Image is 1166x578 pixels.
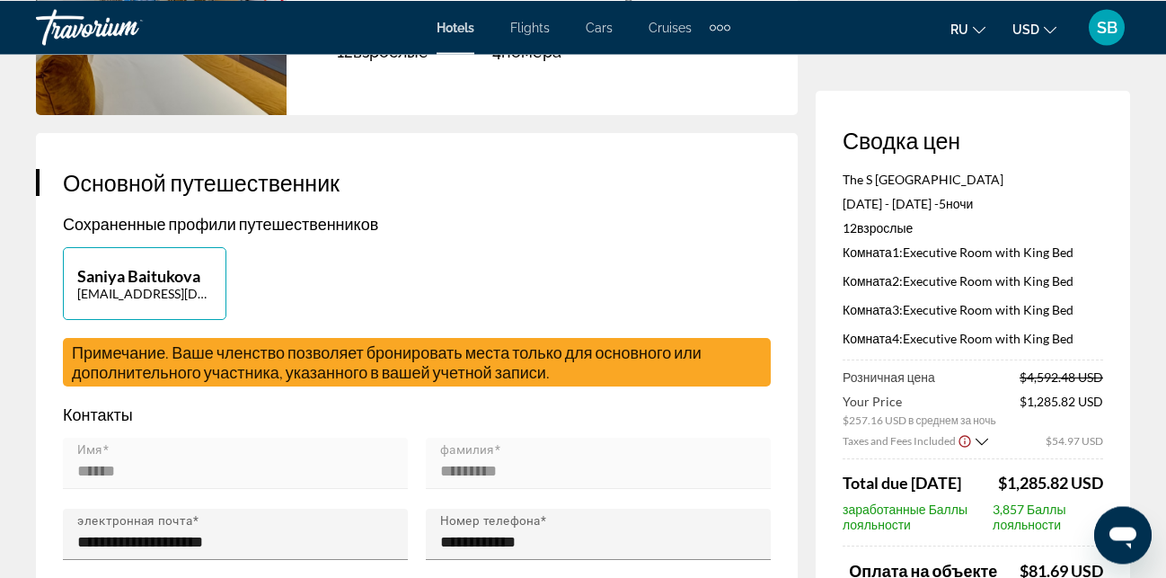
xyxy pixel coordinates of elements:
[950,15,985,41] button: Change language
[63,405,771,424] p: Контакты
[1094,506,1152,564] iframe: Кнопка запуска окна обмена сообщениями
[440,514,541,529] mat-label: Номер телефона
[843,472,961,492] span: Total due [DATE]
[843,413,996,426] span: $257.16 USD в среднем за ночь
[843,126,1103,153] h3: Сводка цен
[843,369,935,384] span: Розничная цена
[843,501,993,531] span: заработанные Баллы лояльности
[843,171,1103,186] p: The S [GEOGRAPHIC_DATA]
[843,393,996,408] span: Your Price
[939,195,946,210] span: 5
[857,219,913,235] span: Взрослые
[586,20,613,34] a: Cars
[843,195,1103,210] p: [DATE] - [DATE] -
[440,443,494,458] mat-label: фамилия
[77,514,193,529] mat-label: электронная почта
[1012,15,1056,41] button: Change currency
[72,342,702,382] span: Примечание. Ваше членство позволяет бронировать места только для основного или дополнительного уч...
[63,247,226,320] button: Saniya Baitukova[EMAIL_ADDRESS][DOMAIN_NAME]
[998,472,1103,492] span: $1,285.82 USD
[843,244,903,259] span: 1:
[843,301,903,316] span: 3:
[1046,433,1103,447] span: $54.97 USD
[843,272,892,288] span: Комната
[36,4,216,50] a: Travorium
[843,431,988,449] button: Show Taxes and Fees breakdown
[63,214,771,234] p: Сохраненные профили путешественников
[1020,369,1103,384] span: $4,592.48 USD
[843,244,892,259] span: Комната
[843,272,1103,288] p: Executive Room with King Bed
[843,330,1103,345] p: Executive Room with King Bed
[63,169,771,196] h3: Основной путешественник
[77,286,212,301] p: [EMAIL_ADDRESS][DOMAIN_NAME]
[77,266,212,286] p: Saniya Baitukova
[77,443,102,458] mat-label: Имя
[843,219,913,235] span: 12
[946,195,973,210] span: ночи
[843,301,892,316] span: Комната
[958,431,972,448] button: Show Taxes and Fees disclaimer
[649,20,692,34] a: Cruises
[843,301,1103,316] p: Executive Room with King Bed
[1083,8,1130,46] button: User Menu
[950,22,968,36] span: ru
[1012,22,1039,36] span: USD
[843,433,956,447] span: Taxes and Fees Included
[993,501,1103,531] span: 3,857 Баллы лояльности
[1020,393,1103,426] span: $1,285.82 USD
[510,20,550,34] a: Flights
[1097,18,1117,36] span: SB
[843,330,903,345] span: 4:
[843,272,903,288] span: 2:
[710,13,730,41] button: Extra navigation items
[843,244,1103,259] p: Executive Room with King Bed
[843,330,892,345] span: Комната
[437,20,474,34] a: Hotels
